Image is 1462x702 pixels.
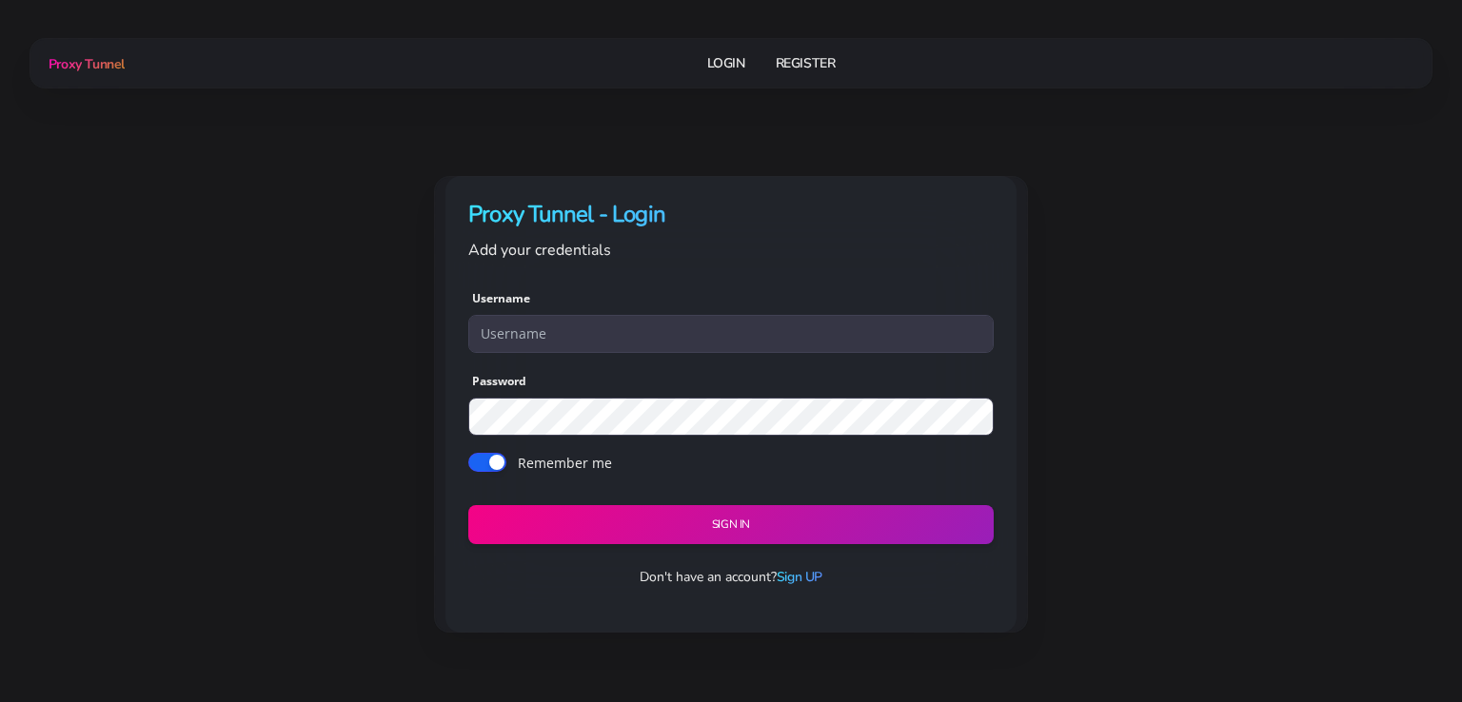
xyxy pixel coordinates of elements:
[45,49,125,79] a: Proxy Tunnel
[518,453,612,473] label: Remember me
[1353,593,1438,678] iframe: Webchat Widget
[468,199,994,230] h4: Proxy Tunnel - Login
[468,505,994,544] button: Sign in
[707,46,745,81] a: Login
[453,567,1009,587] p: Don't have an account?
[49,55,125,73] span: Proxy Tunnel
[776,46,836,81] a: Register
[777,568,822,586] a: Sign UP
[468,238,994,263] p: Add your credentials
[472,290,530,307] label: Username
[472,373,526,390] label: Password
[468,315,994,353] input: Username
